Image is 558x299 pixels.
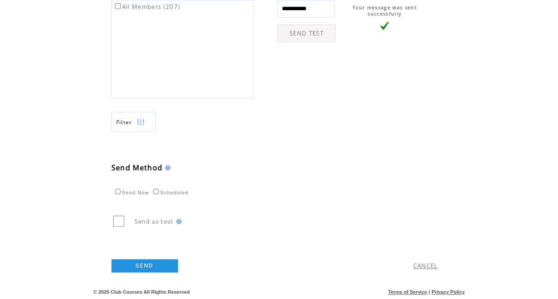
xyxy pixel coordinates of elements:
img: help.gif [174,219,182,224]
img: filters.png [137,112,145,132]
span: Your message was sent successfully [352,4,417,17]
img: vLarge.png [380,21,389,30]
span: © 2025 Club Courses All Rights Reserved [94,289,190,295]
a: SEND TEST [277,24,336,42]
input: Send Now [115,189,121,194]
a: Terms of Service [388,289,427,295]
a: CANCEL [413,262,438,270]
input: Scheduled [153,189,159,194]
label: All Members (207) [113,3,181,11]
label: Scheduled [151,190,189,195]
span: Send Method [111,163,163,173]
label: Send Now [113,190,149,195]
a: SEND [111,259,178,272]
span: Show filters [116,118,132,126]
a: Filter [111,112,156,132]
img: help.gif [162,165,170,170]
input: All Members (207) [115,3,121,9]
span: | [428,289,430,295]
a: Privacy Policy [431,289,465,295]
span: Send as test [135,217,174,225]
